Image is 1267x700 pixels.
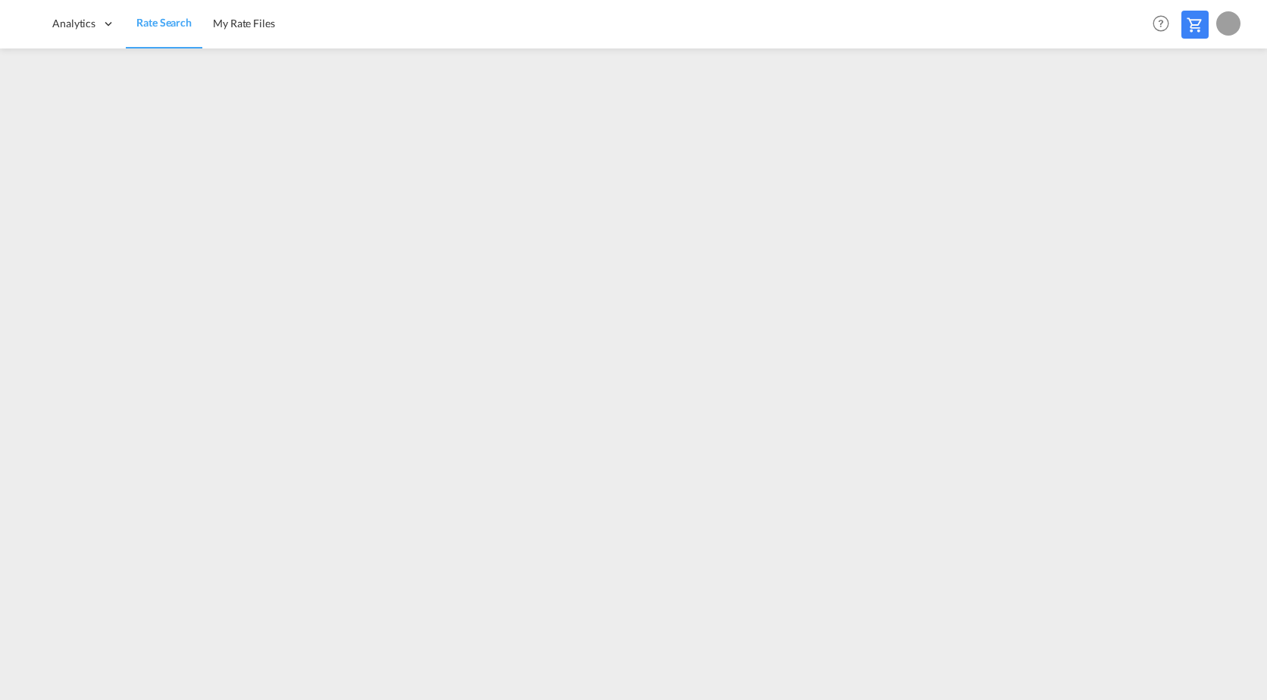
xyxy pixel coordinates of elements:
span: My Rate Files [213,17,275,30]
div: Help [1148,11,1181,38]
span: Rate Search [136,16,192,29]
span: Help [1148,11,1174,36]
span: Analytics [52,16,95,31]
